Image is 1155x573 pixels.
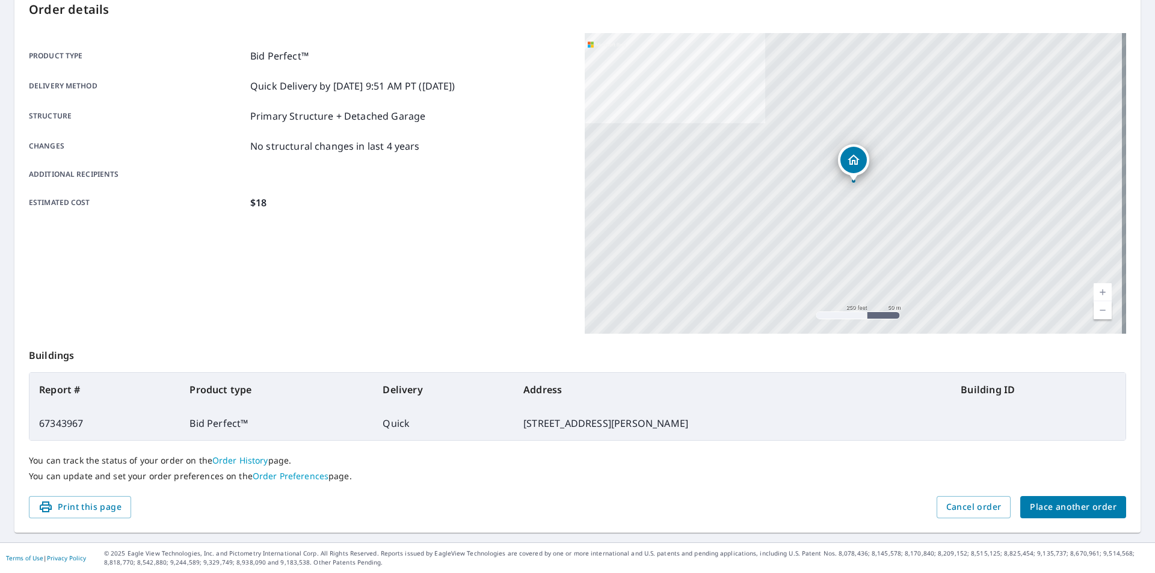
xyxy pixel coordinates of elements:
td: Quick [373,406,514,440]
p: You can update and set your order preferences on the page. [29,471,1126,482]
p: © 2025 Eagle View Technologies, Inc. and Pictometry International Corp. All Rights Reserved. Repo... [104,549,1149,567]
span: Cancel order [946,500,1002,515]
p: Structure [29,109,245,123]
p: Primary Structure + Detached Garage [250,109,425,123]
a: Order History [212,455,268,466]
a: Order Preferences [253,470,328,482]
td: Bid Perfect™ [180,406,373,440]
th: Product type [180,373,373,406]
th: Building ID [951,373,1126,406]
p: Changes [29,139,245,153]
td: [STREET_ADDRESS][PERSON_NAME] [514,406,951,440]
p: Quick Delivery by [DATE] 9:51 AM PT ([DATE]) [250,79,455,93]
a: Current Level 17, Zoom Out [1094,301,1112,319]
span: Place another order [1030,500,1116,515]
p: Estimated cost [29,195,245,210]
p: No structural changes in last 4 years [250,139,420,153]
p: Additional recipients [29,169,245,180]
a: Privacy Policy [47,554,86,562]
p: Product type [29,49,245,63]
div: Dropped pin, building 1, Residential property, 411 Webster St Bel Air, MD 21014 [838,144,869,182]
td: 67343967 [29,406,180,440]
th: Report # [29,373,180,406]
button: Place another order [1020,496,1126,518]
p: Delivery method [29,79,245,93]
p: | [6,554,86,562]
p: Buildings [29,334,1126,372]
span: Print this page [38,500,122,515]
button: Print this page [29,496,131,518]
p: You can track the status of your order on the page. [29,455,1126,466]
a: Terms of Use [6,554,43,562]
p: $18 [250,195,266,210]
p: Bid Perfect™ [250,49,309,63]
p: Order details [29,1,1126,19]
a: Current Level 17, Zoom In [1094,283,1112,301]
th: Address [514,373,951,406]
button: Cancel order [937,496,1011,518]
th: Delivery [373,373,514,406]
